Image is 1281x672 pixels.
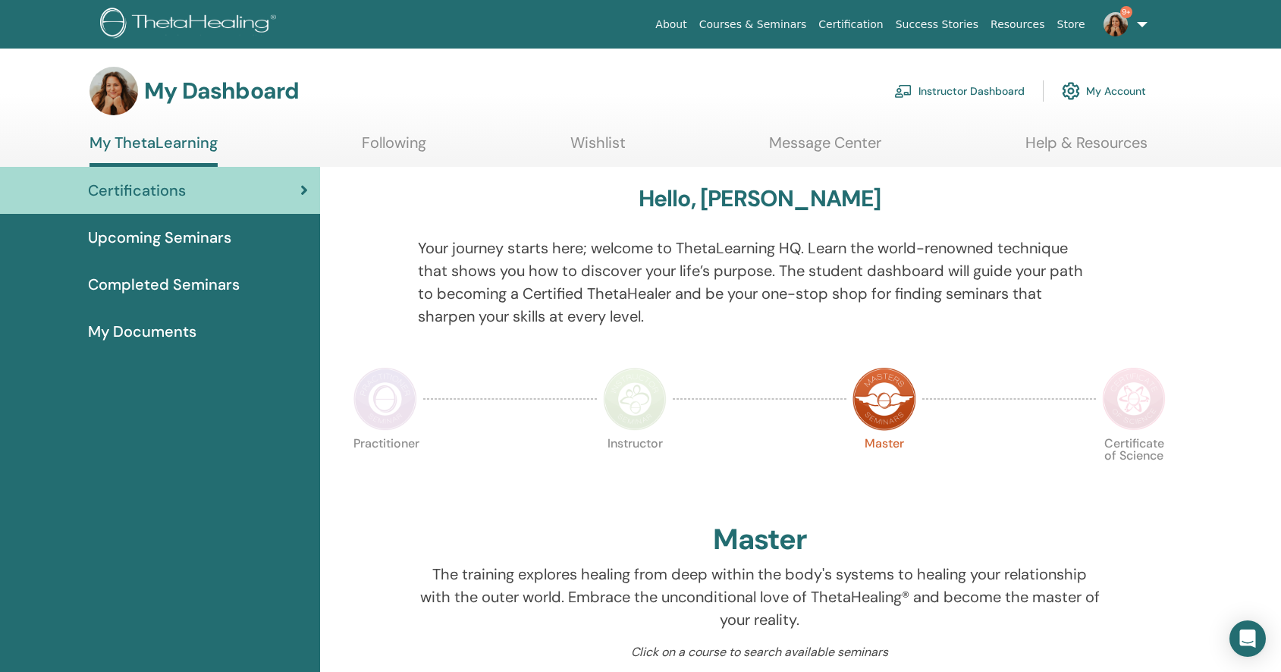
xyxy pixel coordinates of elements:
div: Open Intercom Messenger [1229,620,1266,657]
span: Upcoming Seminars [88,226,231,249]
span: Certifications [88,179,186,202]
p: Certificate of Science [1102,438,1166,501]
img: Instructor [603,367,667,431]
h3: My Dashboard [144,77,299,105]
a: Resources [984,11,1051,39]
span: Completed Seminars [88,273,240,296]
a: My ThetaLearning [89,133,218,167]
img: Certificate of Science [1102,367,1166,431]
img: Practitioner [353,367,417,431]
p: Instructor [603,438,667,501]
a: Following [362,133,426,163]
a: Store [1051,11,1091,39]
a: Instructor Dashboard [894,74,1025,108]
span: 9+ [1120,6,1132,18]
span: My Documents [88,320,196,343]
h3: Hello, [PERSON_NAME] [639,185,881,212]
h2: Master [713,523,807,557]
p: Master [852,438,916,501]
p: Practitioner [353,438,417,501]
a: Message Center [769,133,881,163]
a: My Account [1062,74,1146,108]
img: cog.svg [1062,78,1080,104]
a: Help & Resources [1025,133,1148,163]
a: Wishlist [570,133,626,163]
img: default.jpg [89,67,138,115]
img: logo.png [100,8,281,42]
a: About [649,11,692,39]
a: Courses & Seminars [693,11,813,39]
p: Your journey starts here; welcome to ThetaLearning HQ. Learn the world-renowned technique that sh... [418,237,1101,328]
a: Certification [812,11,889,39]
p: The training explores healing from deep within the body's systems to healing your relationship wi... [418,563,1101,631]
img: Master [852,367,916,431]
img: default.jpg [1104,12,1128,36]
p: Click on a course to search available seminars [418,643,1101,661]
a: Success Stories [890,11,984,39]
img: chalkboard-teacher.svg [894,84,912,98]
